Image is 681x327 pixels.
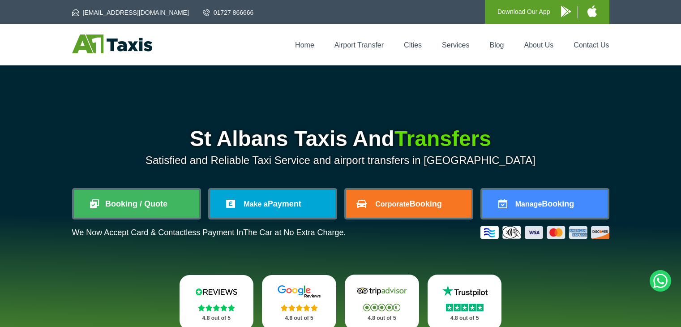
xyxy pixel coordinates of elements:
[72,8,189,17] a: [EMAIL_ADDRESS][DOMAIN_NAME]
[442,41,469,49] a: Services
[74,190,199,218] a: Booking / Quote
[281,304,318,311] img: Stars
[243,228,346,237] span: The Car at No Extra Charge.
[375,200,409,208] span: Corporate
[198,304,235,311] img: Stars
[480,226,609,239] img: Credit And Debit Cards
[346,190,471,218] a: CorporateBooking
[189,285,243,298] img: Reviews.io
[482,190,608,218] a: ManageBooking
[244,200,267,208] span: Make a
[515,200,542,208] span: Manage
[394,127,491,151] span: Transfers
[404,41,422,49] a: Cities
[355,284,409,298] img: Tripadvisor
[446,304,484,311] img: Stars
[272,285,326,298] img: Google
[210,190,335,218] a: Make aPayment
[72,34,152,53] img: A1 Taxis St Albans LTD
[334,41,384,49] a: Airport Transfer
[587,5,597,17] img: A1 Taxis iPhone App
[295,41,314,49] a: Home
[574,41,609,49] a: Contact Us
[438,284,492,298] img: Trustpilot
[489,41,504,49] a: Blog
[437,313,492,324] p: 4.8 out of 5
[72,128,609,150] h1: St Albans Taxis And
[561,6,571,17] img: A1 Taxis Android App
[355,313,409,324] p: 4.8 out of 5
[203,8,254,17] a: 01727 866666
[272,313,326,324] p: 4.8 out of 5
[497,6,550,17] p: Download Our App
[72,154,609,167] p: Satisfied and Reliable Taxi Service and airport transfers in [GEOGRAPHIC_DATA]
[72,228,346,237] p: We Now Accept Card & Contactless Payment In
[524,41,554,49] a: About Us
[189,313,244,324] p: 4.8 out of 5
[363,304,400,311] img: Stars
